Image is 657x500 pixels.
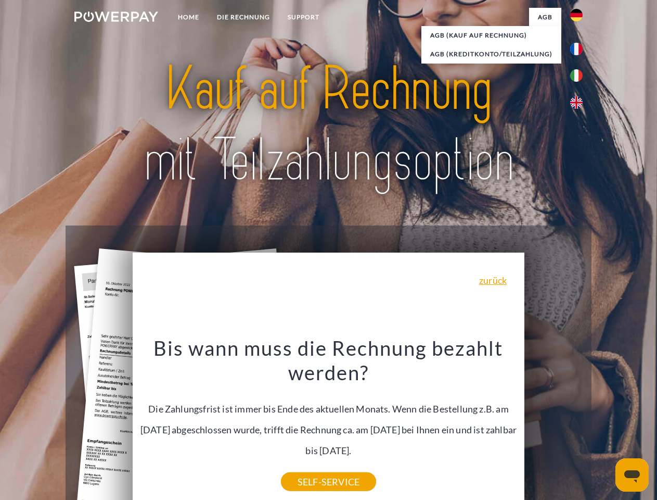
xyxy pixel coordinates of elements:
[169,8,208,27] a: Home
[570,43,583,55] img: fr
[74,11,158,22] img: logo-powerpay-white.svg
[139,335,519,482] div: Die Zahlungsfrist ist immer bis Ende des aktuellen Monats. Wenn die Bestellung z.B. am [DATE] abg...
[208,8,279,27] a: DIE RECHNUNG
[570,9,583,21] img: de
[421,45,561,64] a: AGB (Kreditkonto/Teilzahlung)
[139,335,519,385] h3: Bis wann muss die Rechnung bezahlt werden?
[570,96,583,109] img: en
[570,69,583,82] img: it
[99,50,558,199] img: title-powerpay_de.svg
[615,458,649,492] iframe: Schaltfläche zum Öffnen des Messaging-Fensters
[529,8,561,27] a: agb
[281,472,376,491] a: SELF-SERVICE
[421,26,561,45] a: AGB (Kauf auf Rechnung)
[479,276,507,285] a: zurück
[279,8,328,27] a: SUPPORT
